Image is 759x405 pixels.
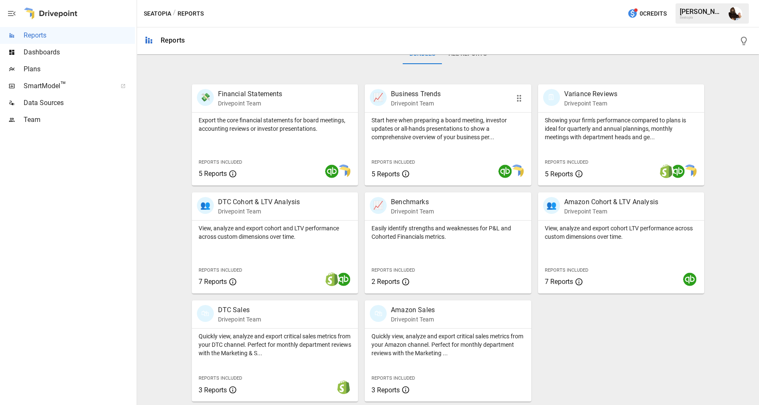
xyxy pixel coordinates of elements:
div: Reports [161,36,185,44]
p: Drivepoint Team [218,99,283,108]
p: Quickly view, analyze and export critical sales metrics from your Amazon channel. Perfect for mon... [371,332,525,357]
span: 0 Credits [640,8,667,19]
span: Reports Included [545,267,588,273]
p: Business Trends [391,89,441,99]
span: SmartModel [24,81,111,91]
span: Reports Included [545,159,588,165]
button: Ryan Dranginis [724,2,747,25]
p: Variance Reviews [564,89,617,99]
p: Start here when preparing a board meeting, investor updates or all-hands presentations to show a ... [371,116,525,141]
img: quickbooks [683,273,697,286]
div: 🗓 [543,89,560,106]
span: 5 Reports [199,170,227,178]
img: smart model [683,165,697,178]
img: shopify [325,273,339,286]
p: Drivepoint Team [391,315,435,324]
img: Ryan Dranginis [729,7,742,20]
img: quickbooks [337,273,350,286]
span: 3 Reports [199,386,227,394]
span: Reports Included [371,159,415,165]
div: 👥 [197,197,214,214]
div: 🛍 [197,305,214,322]
img: smart model [510,165,524,178]
img: shopify [659,165,673,178]
span: Data Sources [24,98,135,108]
span: 2 Reports [371,278,400,286]
p: Financial Statements [218,89,283,99]
span: Reports Included [199,159,242,165]
p: Drivepoint Team [391,99,441,108]
div: 🛍 [370,305,387,322]
p: View, analyze and export cohort LTV performance across custom dimensions over time. [545,224,698,241]
p: Easily identify strengths and weaknesses for P&L and Cohorted Financials metrics. [371,224,525,241]
img: shopify [337,381,350,394]
span: 7 Reports [545,278,573,286]
p: DTC Sales [218,305,261,315]
p: Drivepoint Team [218,207,300,216]
div: [PERSON_NAME] [680,8,724,16]
p: DTC Cohort & LTV Analysis [218,197,300,207]
span: Dashboards [24,47,135,57]
div: 👥 [543,197,560,214]
span: Reports Included [371,375,415,381]
span: Plans [24,64,135,74]
img: smart model [337,165,350,178]
span: Team [24,115,135,125]
p: Drivepoint Team [564,207,658,216]
p: Showing your firm's performance compared to plans is ideal for quarterly and annual plannings, mo... [545,116,698,141]
img: quickbooks [498,165,512,178]
span: Reports Included [199,375,242,381]
p: Drivepoint Team [391,207,434,216]
span: Reports [24,30,135,40]
p: View, analyze and export cohort and LTV performance across custom dimensions over time. [199,224,352,241]
span: 5 Reports [371,170,400,178]
img: quickbooks [671,165,685,178]
button: Seatopia [144,8,171,19]
span: Reports Included [199,267,242,273]
div: 📈 [370,197,387,214]
button: 0Credits [624,6,670,22]
img: quickbooks [325,165,339,178]
span: 7 Reports [199,278,227,286]
span: Reports Included [371,267,415,273]
p: Drivepoint Team [218,315,261,324]
p: Benchmarks [391,197,434,207]
p: Export the core financial statements for board meetings, accounting reviews or investor presentat... [199,116,352,133]
span: 5 Reports [545,170,573,178]
span: ™ [60,80,66,90]
p: Amazon Cohort & LTV Analysis [564,197,658,207]
p: Drivepoint Team [564,99,617,108]
div: 📈 [370,89,387,106]
span: 3 Reports [371,386,400,394]
div: 💸 [197,89,214,106]
p: Quickly view, analyze and export critical sales metrics from your DTC channel. Perfect for monthl... [199,332,352,357]
div: Seatopia [680,16,724,19]
div: / [173,8,176,19]
p: Amazon Sales [391,305,435,315]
